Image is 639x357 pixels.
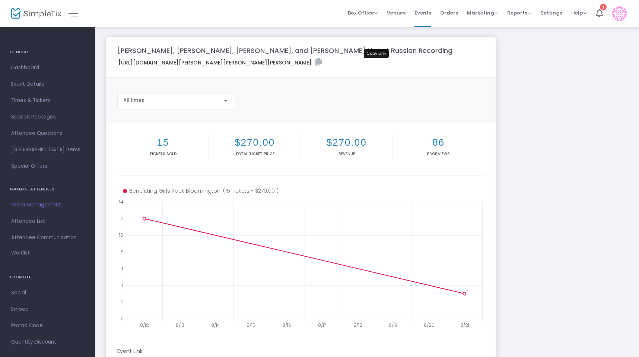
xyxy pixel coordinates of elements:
[387,3,406,22] span: Venues
[11,249,30,257] span: Waitlist
[414,3,431,22] span: Events
[394,151,483,157] p: Page Views
[210,137,299,148] h2: $270.00
[11,321,84,331] span: Promo Code
[140,322,149,328] text: 8/12
[121,282,124,288] text: 4
[11,337,84,347] span: Quantity Discount
[118,58,322,67] label: [URL][DOMAIN_NAME][PERSON_NAME][PERSON_NAME][PERSON_NAME]
[121,249,124,255] text: 8
[364,49,389,58] div: Copy Link
[120,265,123,271] text: 6
[318,322,326,328] text: 8/17
[10,270,85,285] h4: PROMOTE
[119,232,123,238] text: 10
[119,215,124,221] text: 12
[11,200,84,210] span: Order Management
[348,9,378,16] span: Box Office
[117,45,452,56] m-panel-title: [PERSON_NAME], [PERSON_NAME], [PERSON_NAME], and [PERSON_NAME] Live at Russian Recording
[302,137,391,148] h2: $270.00
[123,97,144,103] span: All times
[353,322,362,328] text: 8/18
[247,322,255,328] text: 8/15
[121,315,124,322] text: 0
[119,199,123,205] text: 14
[11,96,84,105] span: Times & Tickets
[11,161,84,171] span: Special Offers
[302,151,391,157] p: Revenue
[11,217,84,226] span: Attendee List
[211,322,220,328] text: 8/14
[507,9,531,16] span: Reports
[11,233,84,243] span: Attendee Communication
[11,129,84,138] span: Attendee Questions
[440,3,458,22] span: Orders
[11,304,84,314] span: Embed
[11,112,84,122] span: Season Packages
[176,322,184,328] text: 8/13
[11,63,84,73] span: Dashboard
[117,347,143,355] m-panel-subtitle: Event Link
[394,137,483,148] h2: 86
[571,9,587,16] span: Help
[11,145,84,155] span: [GEOGRAPHIC_DATA] Items
[210,151,299,157] p: Total Ticket Price
[389,322,398,328] text: 8/19
[11,288,84,298] span: Social
[540,3,562,22] span: Settings
[11,79,84,89] span: Event Details
[282,322,291,328] text: 8/16
[119,137,207,148] h2: 15
[600,4,607,10] div: 1
[10,182,85,197] h4: MANAGE ATTENDEES
[121,298,124,305] text: 2
[10,45,85,60] h4: GENERAL
[119,151,207,157] p: Tickets sold
[460,322,469,328] text: 8/21
[424,322,435,328] text: 8/20
[467,9,498,16] span: Marketing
